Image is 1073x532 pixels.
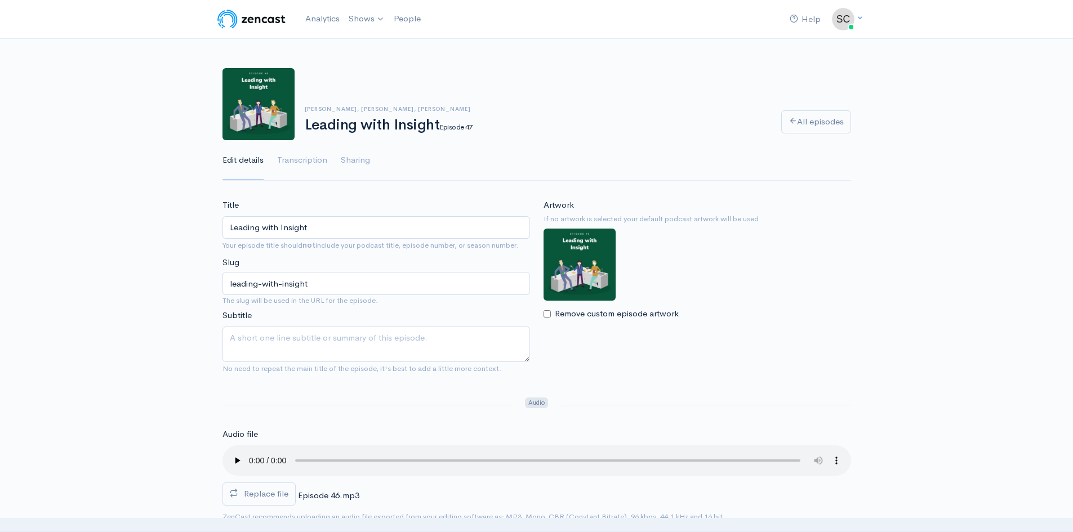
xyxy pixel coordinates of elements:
a: Sharing [341,140,370,181]
img: ... [832,8,854,30]
span: Episode 46.mp3 [298,490,359,500]
label: Slug [222,256,239,269]
small: Your episode title should include your podcast title, episode number, or season number. [222,240,519,250]
a: Help [785,7,825,32]
small: No need to repeat the main title of the episode, it's best to add a little more context. [222,364,501,373]
small: If no artwork is selected your default podcast artwork will be used [544,213,851,225]
input: What is the episode's title? [222,216,530,239]
a: All episodes [781,110,851,133]
strong: not [302,240,315,250]
a: Transcription [277,140,327,181]
label: Subtitle [222,309,252,322]
label: Remove custom episode artwork [555,307,679,320]
span: Audio [525,397,548,408]
a: People [389,7,425,31]
label: Audio file [222,428,258,441]
a: Analytics [301,7,344,31]
input: title-of-episode [222,272,530,295]
span: Replace file [244,488,288,499]
img: ZenCast Logo [216,8,287,30]
h1: Leading with Insight [305,117,768,133]
small: Episode 47 [439,122,473,132]
small: The slug will be used in the URL for the episode. [222,295,530,306]
small: ZenCast recommends uploading an audio file exported from your editing software as: MP3, Mono, CBR... [222,512,723,521]
a: Shows [344,7,389,32]
label: Title [222,199,239,212]
h6: [PERSON_NAME], [PERSON_NAME], [PERSON_NAME] [305,106,768,112]
label: Artwork [544,199,574,212]
a: Edit details [222,140,264,181]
